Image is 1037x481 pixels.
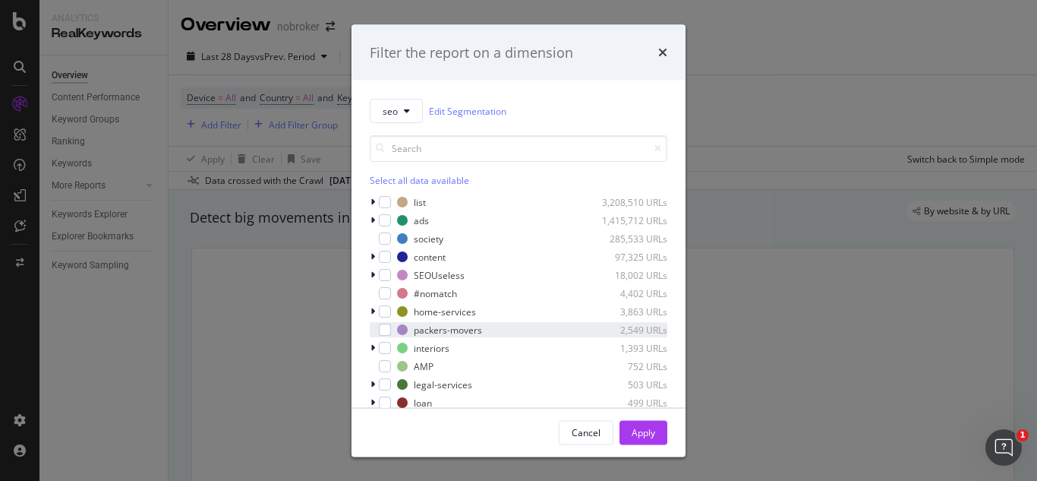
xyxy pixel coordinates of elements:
[572,426,600,438] div: Cancel
[593,232,667,245] div: 285,533 URLs
[429,103,506,119] a: Edit Segmentation
[370,174,667,187] div: Select all data available
[414,195,426,208] div: list
[593,359,667,372] div: 752 URLs
[619,420,667,445] button: Apply
[414,396,432,409] div: loan
[351,24,686,457] div: modal
[370,99,423,123] button: seo
[593,268,667,281] div: 18,002 URLs
[593,341,667,354] div: 1,393 URLs
[559,420,613,445] button: Cancel
[985,429,1022,466] iframe: Intercom live chat
[383,104,398,117] span: seo
[414,323,482,336] div: packers-movers
[414,214,429,226] div: ads
[593,286,667,299] div: 4,402 URLs
[593,305,667,318] div: 3,863 URLs
[593,214,667,226] div: 1,415,712 URLs
[370,135,667,162] input: Search
[593,323,667,336] div: 2,549 URLs
[414,305,476,318] div: home-services
[414,359,433,372] div: AMP
[593,378,667,391] div: 503 URLs
[414,268,465,281] div: SEOUseless
[414,341,449,354] div: interiors
[593,250,667,263] div: 97,325 URLs
[632,426,655,438] div: Apply
[414,286,457,299] div: #nomatch
[370,43,573,62] div: Filter the report on a dimension
[414,378,472,391] div: legal-services
[593,396,667,409] div: 499 URLs
[1017,429,1029,441] span: 1
[414,250,446,263] div: content
[658,43,667,62] div: times
[414,232,443,245] div: society
[593,195,667,208] div: 3,208,510 URLs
